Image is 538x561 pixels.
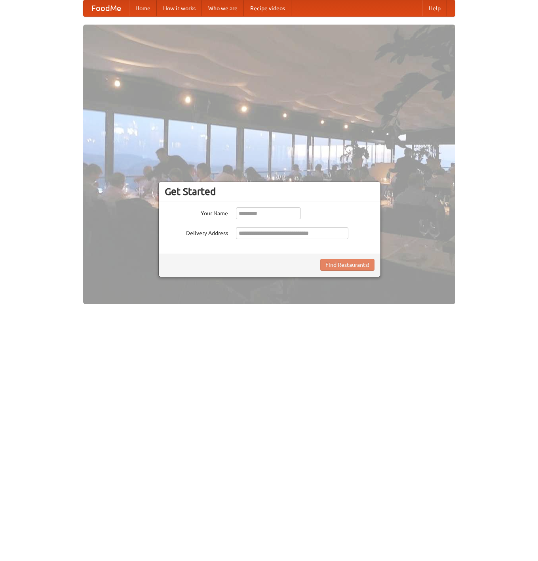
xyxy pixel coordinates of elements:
[165,186,375,197] h3: Get Started
[165,227,228,237] label: Delivery Address
[84,0,129,16] a: FoodMe
[422,0,447,16] a: Help
[157,0,202,16] a: How it works
[165,207,228,217] label: Your Name
[129,0,157,16] a: Home
[320,259,375,271] button: Find Restaurants!
[202,0,244,16] a: Who we are
[244,0,291,16] a: Recipe videos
